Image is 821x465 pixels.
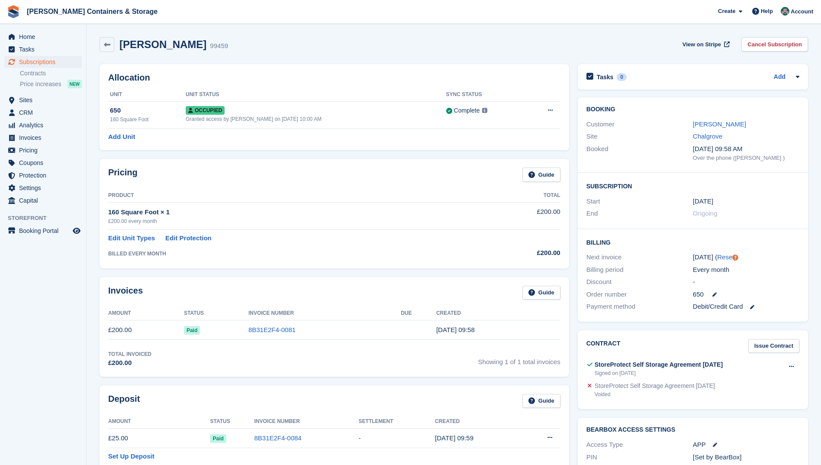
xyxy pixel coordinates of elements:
[454,106,480,115] div: Complete
[693,277,799,287] div: -
[586,452,693,462] div: PIN
[436,326,475,333] time: 2025-08-01 08:58:39 UTC
[108,394,140,408] h2: Deposit
[586,426,799,433] h2: BearBox Access Settings
[186,106,225,115] span: Occupied
[586,132,693,142] div: Site
[693,132,722,140] a: Chalgrove
[586,277,693,287] div: Discount
[19,144,71,156] span: Pricing
[20,79,82,89] a: Price increases NEW
[693,120,746,128] a: [PERSON_NAME]
[108,429,210,448] td: £25.00
[108,286,143,300] h2: Invoices
[586,302,693,312] div: Payment method
[791,7,813,16] span: Account
[186,88,446,102] th: Unit Status
[7,5,20,18] img: stora-icon-8386f47178a22dfd0bd8f6a31ec36ba5ce8667c1dd55bd0f319d3a0aa187defe.svg
[254,434,301,442] a: 8B31E2F4-0084
[774,72,786,82] a: Add
[108,168,138,182] h2: Pricing
[4,132,82,144] a: menu
[595,381,715,391] div: StoreProtect Self Storage Agreement [DATE]
[4,225,82,237] a: menu
[4,107,82,119] a: menu
[108,415,210,429] th: Amount
[4,56,82,68] a: menu
[108,250,477,258] div: BILLED EVERY MONTH
[595,391,715,398] div: Voided
[19,43,71,55] span: Tasks
[19,56,71,68] span: Subscriptions
[435,415,520,429] th: Created
[683,40,721,49] span: View on Stripe
[586,238,799,246] h2: Billing
[4,144,82,156] a: menu
[8,214,86,223] span: Storefront
[19,225,71,237] span: Booking Portal
[761,7,773,16] span: Help
[4,157,82,169] a: menu
[595,360,723,369] div: StoreProtect Self Storage Agreement [DATE]
[693,154,799,162] div: Over the phone ([PERSON_NAME] )
[586,252,693,262] div: Next invoice
[4,31,82,43] a: menu
[477,189,560,203] th: Total
[20,69,82,77] a: Contracts
[586,144,693,162] div: Booked
[446,88,526,102] th: Sync Status
[108,307,184,320] th: Amount
[108,350,151,358] div: Total Invoiced
[586,197,693,207] div: Start
[718,7,735,16] span: Create
[748,339,799,353] a: Issue Contract
[108,320,184,340] td: £200.00
[586,290,693,300] div: Order number
[781,7,789,16] img: Julia Marcham
[586,181,799,190] h2: Subscription
[184,307,248,320] th: Status
[108,88,186,102] th: Unit
[248,307,401,320] th: Invoice Number
[522,168,560,182] a: Guide
[248,326,296,333] a: 8B31E2F4-0081
[435,434,473,442] time: 2025-08-01 08:59:52 UTC
[4,119,82,131] a: menu
[693,197,713,207] time: 2025-07-31 23:00:00 UTC
[693,210,718,217] span: Ongoing
[482,108,487,113] img: icon-info-grey-7440780725fd019a000dd9b08b2336e03edf1995a4989e88bcd33f0948082b44.svg
[108,189,477,203] th: Product
[4,169,82,181] a: menu
[693,440,799,450] div: APP
[693,302,799,312] div: Debit/Credit Card
[478,350,560,368] span: Showing 1 of 1 total invoices
[693,144,799,154] div: [DATE] 09:58 AM
[68,80,82,88] div: NEW
[19,119,71,131] span: Analytics
[108,132,135,142] a: Add Unit
[586,265,693,275] div: Billing period
[477,202,560,229] td: £200.00
[119,39,206,50] h2: [PERSON_NAME]
[359,429,435,448] td: -
[717,253,734,261] a: Reset
[586,106,799,113] h2: Booking
[110,106,186,116] div: 650
[108,452,155,462] a: Set Up Deposit
[19,94,71,106] span: Sites
[401,307,436,320] th: Due
[210,41,228,51] div: 99459
[595,369,723,377] div: Signed on [DATE]
[693,452,799,462] div: [Set by BearBox]
[19,132,71,144] span: Invoices
[4,94,82,106] a: menu
[617,73,627,81] div: 0
[108,217,477,225] div: £200.00 every month
[186,115,446,123] div: Granted access by [PERSON_NAME] on [DATE] 10:00 AM
[210,415,254,429] th: Status
[436,307,560,320] th: Created
[19,107,71,119] span: CRM
[19,169,71,181] span: Protection
[522,394,560,408] a: Guide
[693,290,704,300] span: 650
